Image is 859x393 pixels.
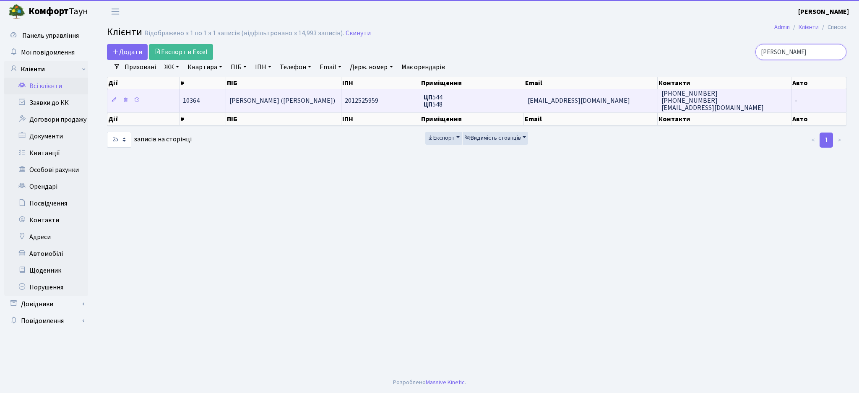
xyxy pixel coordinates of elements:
th: Email [524,113,658,125]
span: [PERSON_NAME] ([PERSON_NAME]) [229,96,335,105]
th: Авто [791,77,846,89]
img: logo.png [8,3,25,20]
label: записів на сторінці [107,132,192,148]
a: Порушення [4,279,88,296]
th: ІПН [341,113,421,125]
th: ПІБ [226,77,341,89]
th: # [180,113,226,125]
a: Клієнти [799,23,819,31]
a: Договори продажу [4,111,88,128]
span: Клієнти [107,25,142,39]
th: # [180,77,226,89]
div: Відображено з 1 по 1 з 1 записів (відфільтровано з 14,993 записів). [144,29,344,37]
th: Контакти [658,77,791,89]
span: - [795,96,797,105]
th: Приміщення [420,77,524,89]
th: Приміщення [420,113,524,125]
div: Розроблено . [393,378,466,387]
span: Таун [29,5,88,19]
span: 10364 [183,96,200,105]
b: ЦП [424,93,432,102]
a: Клієнти [4,61,88,78]
a: Скинути [346,29,371,37]
button: Переключити навігацію [105,5,126,18]
input: Пошук... [755,44,846,60]
a: Має орендарів [398,60,448,74]
a: Додати [107,44,148,60]
a: ЖК [161,60,182,74]
a: Посвідчення [4,195,88,212]
b: [PERSON_NAME] [798,7,849,16]
span: Мої повідомлення [21,48,75,57]
th: Дії [107,77,180,89]
th: Контакти [658,113,791,125]
a: Мої повідомлення [4,44,88,61]
span: Панель управління [22,31,79,40]
span: Експорт [427,134,455,142]
b: ЦП [424,100,432,109]
a: ІПН [252,60,275,74]
a: Massive Kinetic [426,378,465,387]
a: Держ. номер [346,60,396,74]
a: Повідомлення [4,312,88,329]
a: [PERSON_NAME] [798,7,849,17]
a: Довідники [4,296,88,312]
b: Комфорт [29,5,69,18]
a: Admin [774,23,790,31]
a: Заявки до КК [4,94,88,111]
a: Всі клієнти [4,78,88,94]
a: Орендарі [4,178,88,195]
span: Додати [112,47,142,57]
a: Експорт в Excel [149,44,213,60]
th: ІПН [341,77,421,89]
th: ПІБ [226,113,341,125]
a: Приховані [121,60,159,74]
a: ПІБ [227,60,250,74]
th: Авто [791,113,846,125]
a: Телефон [276,60,315,74]
a: Панель управління [4,27,88,44]
th: Email [524,77,658,89]
a: Щоденник [4,262,88,279]
a: Документи [4,128,88,145]
th: Дії [107,113,180,125]
button: Експорт [425,132,462,145]
select: записів на сторінці [107,132,131,148]
a: Адреси [4,229,88,245]
a: Квартира [184,60,226,74]
a: Квитанції [4,145,88,161]
li: Список [819,23,846,32]
button: Видимість стовпців [463,132,528,145]
a: Контакти [4,212,88,229]
span: 544 548 [424,93,443,109]
nav: breadcrumb [762,18,859,36]
a: Особові рахунки [4,161,88,178]
span: 2012525959 [345,96,378,105]
span: [PHONE_NUMBER] [PHONE_NUMBER] [EMAIL_ADDRESS][DOMAIN_NAME] [661,89,764,112]
a: Автомобілі [4,245,88,262]
span: Видимість стовпців [465,134,521,142]
a: 1 [820,133,833,148]
a: Email [316,60,345,74]
span: [EMAIL_ADDRESS][DOMAIN_NAME] [528,96,630,105]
